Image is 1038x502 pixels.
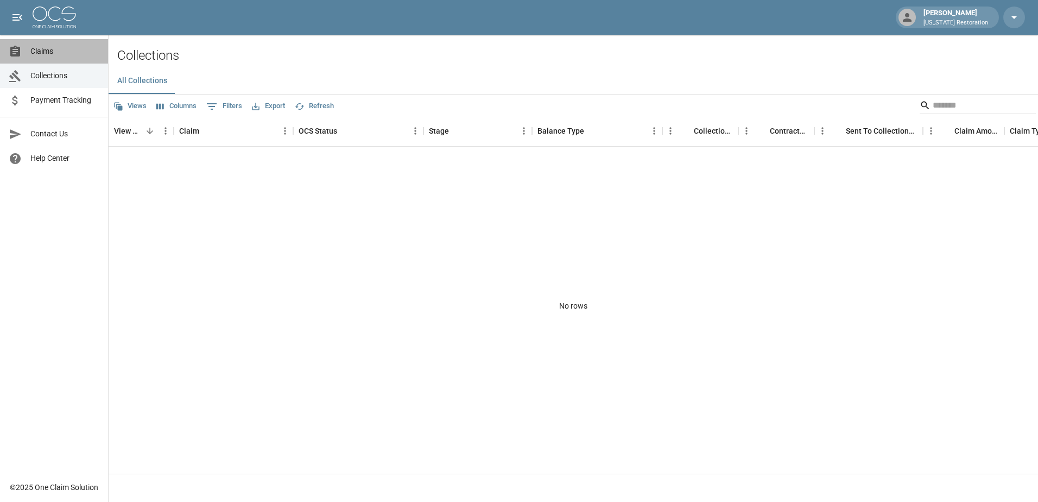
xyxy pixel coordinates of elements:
button: Sort [755,123,770,139]
span: Collections [30,70,99,81]
button: Select columns [154,98,199,115]
button: Sort [679,123,694,139]
span: Contact Us [30,128,99,140]
p: [US_STATE] Restoration [923,18,988,28]
div: View Collection [109,116,174,146]
button: Refresh [292,98,337,115]
div: OCS Status [293,116,423,146]
div: Claim Amount [954,116,999,146]
button: Menu [516,123,532,139]
span: Payment Tracking [30,95,99,106]
div: Claim [179,116,199,146]
div: Sent To Collections Date [814,116,923,146]
button: Menu [738,123,755,139]
button: Sort [337,123,352,139]
img: ocs-logo-white-transparent.png [33,7,76,28]
div: Search [920,97,1036,116]
span: Help Center [30,153,99,164]
div: Contractor Amount [770,116,809,146]
button: Menu [662,123,679,139]
h2: Collections [117,48,1038,64]
button: All Collections [109,68,176,94]
div: Claim Amount [923,116,1004,146]
div: View Collection [114,116,142,146]
button: Sort [142,123,157,139]
button: Sort [939,123,954,139]
div: Collections Fee [694,116,733,146]
button: Menu [923,123,939,139]
div: Sent To Collections Date [846,116,917,146]
div: Balance Type [532,116,662,146]
button: Export [249,98,288,115]
div: [PERSON_NAME] [919,8,992,27]
div: Stage [429,116,449,146]
div: No rows [109,147,1038,466]
button: Sort [199,123,214,139]
button: Menu [157,123,174,139]
div: Claim [174,116,293,146]
div: © 2025 One Claim Solution [10,482,98,493]
div: Stage [423,116,532,146]
button: Menu [407,123,423,139]
button: Sort [831,123,846,139]
button: Show filters [204,98,245,115]
button: open drawer [7,7,28,28]
span: Claims [30,46,99,57]
div: Balance Type [537,116,584,146]
button: Menu [277,123,293,139]
button: Menu [646,123,662,139]
button: Sort [584,123,599,139]
button: Views [111,98,149,115]
div: Contractor Amount [738,116,814,146]
button: Sort [449,123,464,139]
div: Collections Fee [662,116,738,146]
button: Menu [814,123,831,139]
div: OCS Status [299,116,337,146]
div: dynamic tabs [109,68,1038,94]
